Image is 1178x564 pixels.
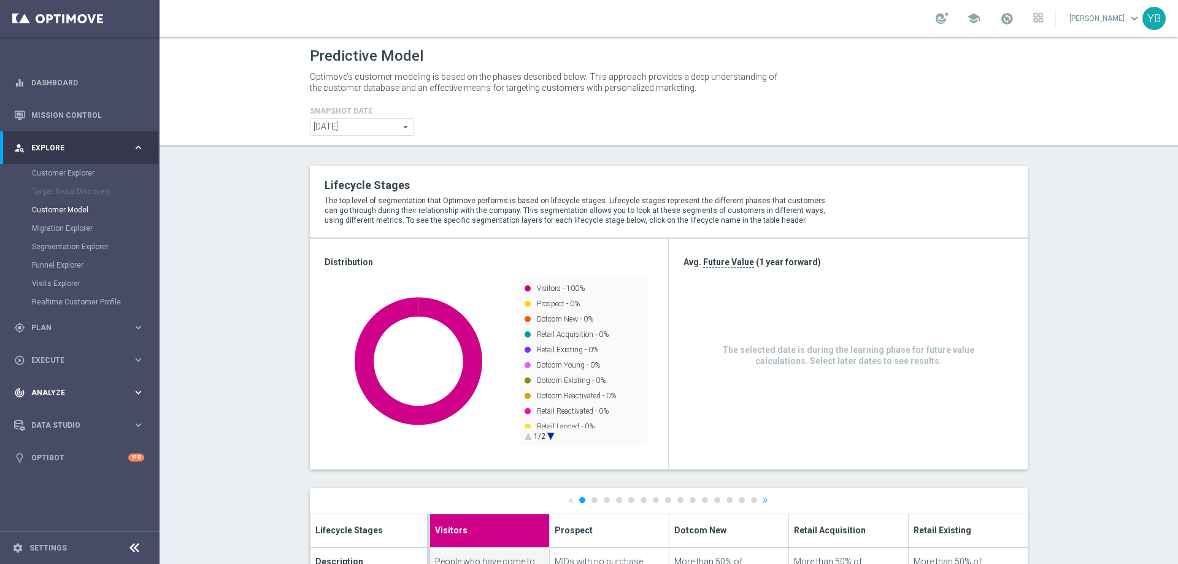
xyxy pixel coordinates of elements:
a: 15 [751,497,757,503]
button: person_search Explore keyboard_arrow_right [13,143,145,153]
a: 2 [591,497,598,503]
a: 10 [690,497,696,503]
text: Dotcom Young - 0% [537,361,600,369]
span: Visitors [435,523,468,536]
h3: Distribution [325,257,653,268]
text: Dotcom Reactivated - 0% [537,392,616,400]
i: keyboard_arrow_right [133,322,144,333]
i: lightbulb [14,452,25,463]
div: Customer Model [32,201,158,219]
div: Explore [14,142,133,153]
i: keyboard_arrow_right [133,419,144,431]
a: 6 [641,497,647,503]
a: 3 [604,497,610,503]
i: keyboard_arrow_right [133,387,144,398]
span: Avg. [683,257,701,267]
div: Migration Explorer [32,219,158,238]
a: Mission Control [31,99,144,131]
a: Customer Explorer [32,168,128,178]
div: Analyze [14,387,133,398]
a: 7 [653,497,659,503]
a: 12 [714,497,720,503]
button: play_circle_outline Execute keyboard_arrow_right [13,355,145,365]
a: 8 [665,497,671,503]
span: Explore [31,144,133,152]
a: Migration Explorer [32,223,128,233]
a: « [568,496,574,504]
i: track_changes [14,387,25,398]
div: Segmentation Explorer [32,238,158,256]
button: lightbulb Optibot +10 [13,453,145,463]
text: Retail Existing - 0% [537,346,598,354]
div: Execute [14,355,133,366]
a: Settings [29,544,67,552]
a: Segmentation Explorer [32,242,128,252]
button: Mission Control [13,110,145,120]
span: Retail Existing [914,523,971,536]
text: Dotcom Existing - 0% [537,376,606,385]
span: Prospect [555,523,593,536]
div: Data Studio [14,420,133,431]
a: Customer Model [32,205,128,215]
span: Dotcom New [674,523,726,536]
h1: Predictive Model [310,47,423,65]
a: Optibot [31,441,128,474]
i: person_search [14,142,25,153]
span: keyboard_arrow_down [1128,12,1141,25]
span: Data Studio [31,422,133,429]
h2: Lifecycle Stages [325,178,836,193]
a: 9 [677,497,683,503]
span: Plan [31,324,133,331]
div: Dashboard [14,66,144,99]
div: Mission Control [14,99,144,131]
i: equalizer [14,77,25,88]
span: Future Value [703,257,754,268]
div: Customer Explorer [32,164,158,182]
button: Data Studio keyboard_arrow_right [13,420,145,430]
div: Target Group Discovery [32,182,158,201]
span: Lifecycle Stages [315,523,383,536]
i: keyboard_arrow_right [133,354,144,366]
a: 13 [726,497,733,503]
text: Prospect - 0% [537,299,580,308]
a: Funnel Explorer [32,260,128,270]
text: 1/2 [534,432,545,441]
i: keyboard_arrow_right [133,142,144,153]
text: Retail Lapsed - 0% [537,422,595,431]
text: Retail Acquisition - 0% [537,330,609,339]
i: settings [12,543,23,554]
h3: The selected date is during the learning phase for future value calculations. Select later dates ... [683,344,1013,366]
button: gps_fixed Plan keyboard_arrow_right [13,323,145,333]
div: +10 [128,454,144,462]
div: Realtime Customer Profile [32,293,158,311]
p: The top level of segmentation that Optimove performs is based on lifecycle stages. Lifecycle stag... [325,196,836,225]
i: gps_fixed [14,322,25,333]
text: Retail Reactivated - 0% [537,407,609,415]
h4: Snapshot Date [310,107,414,115]
button: equalizer Dashboard [13,78,145,88]
div: Optibot [14,441,144,474]
span: (1 year forward) [756,257,821,267]
div: Visits Explorer [32,274,158,293]
a: Dashboard [31,66,144,99]
span: Execute [31,357,133,364]
i: play_circle_outline [14,355,25,366]
a: 5 [628,497,634,503]
a: [PERSON_NAME]keyboard_arrow_down [1068,9,1142,28]
a: Visits Explorer [32,279,128,288]
a: 14 [739,497,745,503]
a: » [762,496,768,504]
button: track_changes Analyze keyboard_arrow_right [13,388,145,398]
a: 1 [579,497,585,503]
a: 11 [702,497,708,503]
p: Optimove’s customer modeling is based on the phases described below. This approach provides a dee... [310,71,782,93]
text: Dotcom New - 0% [537,315,593,323]
span: school [967,12,980,25]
